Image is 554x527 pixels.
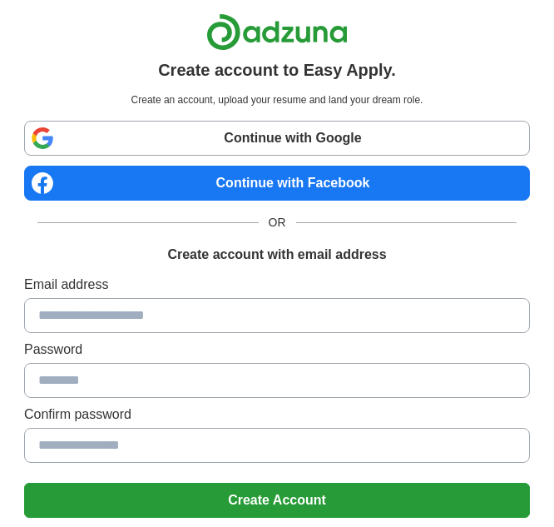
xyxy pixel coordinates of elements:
[167,245,386,265] h1: Create account with email address
[24,166,530,201] a: Continue with Facebook
[24,483,530,518] button: Create Account
[24,405,530,425] label: Confirm password
[24,275,530,295] label: Email address
[24,340,530,360] label: Password
[259,214,296,231] span: OR
[158,57,396,82] h1: Create account to Easy Apply.
[206,13,348,51] img: Adzuna logo
[27,92,527,107] p: Create an account, upload your resume and land your dream role.
[24,121,530,156] a: Continue with Google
